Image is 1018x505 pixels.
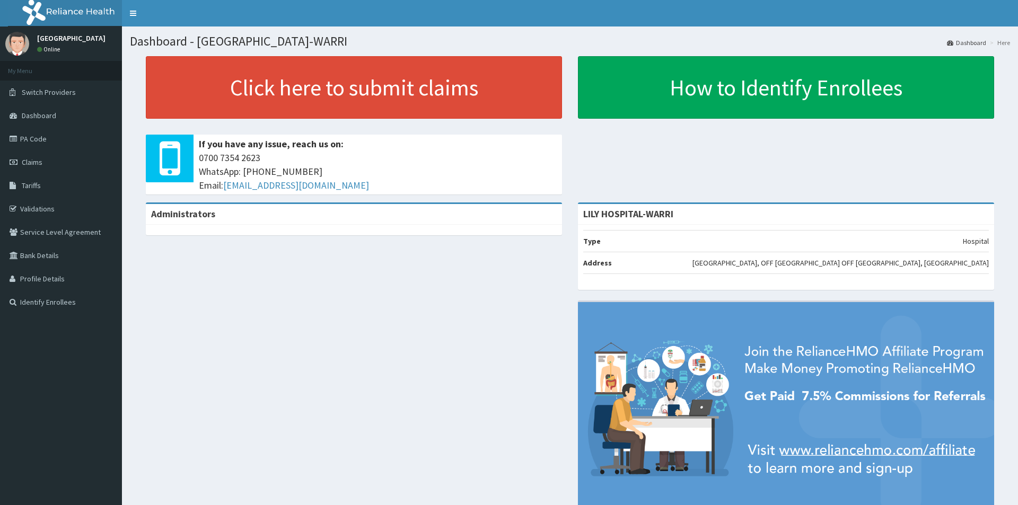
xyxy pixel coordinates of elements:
b: Address [583,258,612,268]
a: How to Identify Enrollees [578,56,994,119]
a: Dashboard [947,38,986,47]
a: Click here to submit claims [146,56,562,119]
b: Administrators [151,208,215,220]
span: Switch Providers [22,87,76,97]
span: Claims [22,157,42,167]
p: Hospital [963,236,989,246]
p: [GEOGRAPHIC_DATA] [37,34,106,42]
b: Type [583,236,601,246]
p: [GEOGRAPHIC_DATA], OFF [GEOGRAPHIC_DATA] OFF [GEOGRAPHIC_DATA], [GEOGRAPHIC_DATA] [692,258,989,268]
span: Tariffs [22,181,41,190]
a: [EMAIL_ADDRESS][DOMAIN_NAME] [223,179,369,191]
li: Here [987,38,1010,47]
b: If you have any issue, reach us on: [199,138,344,150]
img: User Image [5,32,29,56]
span: Dashboard [22,111,56,120]
a: Online [37,46,63,53]
h1: Dashboard - [GEOGRAPHIC_DATA]-WARRI [130,34,1010,48]
strong: LILY HOSPITAL-WARRI [583,208,673,220]
span: 0700 7354 2623 WhatsApp: [PHONE_NUMBER] Email: [199,151,557,192]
